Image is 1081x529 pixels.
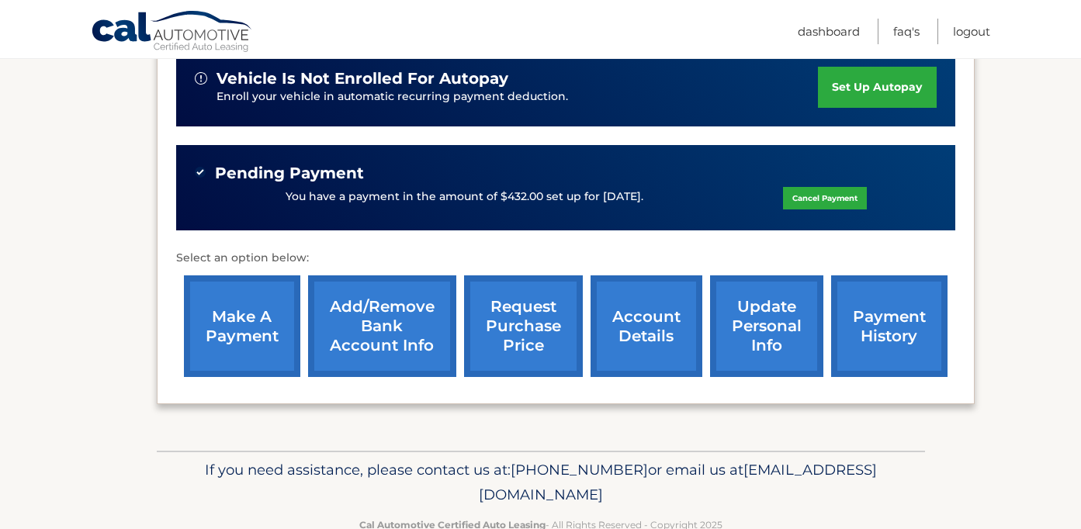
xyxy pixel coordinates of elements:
span: [PHONE_NUMBER] [511,461,648,479]
a: Add/Remove bank account info [308,275,456,377]
a: Cal Automotive [91,10,254,55]
a: payment history [831,275,948,377]
a: set up autopay [818,67,936,108]
span: [EMAIL_ADDRESS][DOMAIN_NAME] [479,461,877,503]
a: Logout [953,19,990,44]
img: check-green.svg [195,167,206,178]
p: Enroll your vehicle in automatic recurring payment deduction. [217,88,819,105]
p: Select an option below: [176,249,955,268]
a: request purchase price [464,275,583,377]
p: If you need assistance, please contact us at: or email us at [167,458,915,507]
a: FAQ's [893,19,920,44]
img: alert-white.svg [195,72,207,85]
a: update personal info [710,275,823,377]
a: account details [591,275,702,377]
span: Pending Payment [215,164,364,183]
span: vehicle is not enrolled for autopay [217,69,508,88]
a: make a payment [184,275,300,377]
p: You have a payment in the amount of $432.00 set up for [DATE]. [286,188,643,206]
a: Cancel Payment [783,187,867,209]
a: Dashboard [798,19,860,44]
